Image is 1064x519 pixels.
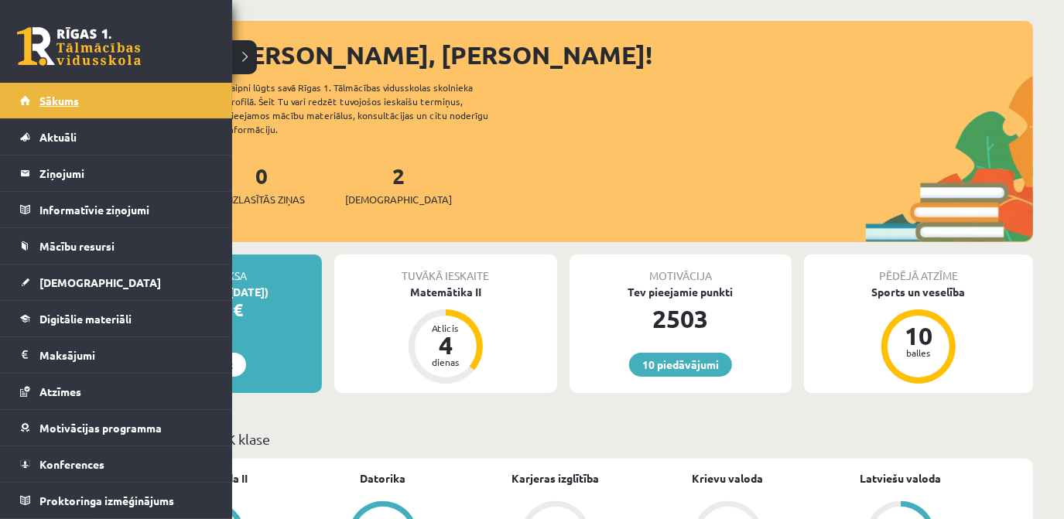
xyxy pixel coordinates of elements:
[895,323,942,348] div: 10
[860,470,941,487] a: Latviešu valoda
[39,384,81,398] span: Atzīmes
[218,162,305,207] a: 0Neizlasītās ziņas
[224,36,1033,73] div: [PERSON_NAME], [PERSON_NAME]!
[39,275,161,289] span: [DEMOGRAPHIC_DATA]
[39,192,213,227] legend: Informatīvie ziņojumi
[804,284,1033,386] a: Sports un veselība 10 balles
[20,446,213,482] a: Konferences
[345,192,452,207] span: [DEMOGRAPHIC_DATA]
[20,192,213,227] a: Informatīvie ziņojumi
[804,254,1033,284] div: Pēdējā atzīme
[39,493,174,507] span: Proktoringa izmēģinājums
[39,457,104,471] span: Konferences
[570,254,792,284] div: Motivācija
[218,192,305,207] span: Neizlasītās ziņas
[20,337,213,373] a: Maksājumi
[233,299,243,321] span: €
[511,470,599,487] a: Karjeras izglītība
[20,119,213,155] a: Aktuāli
[226,80,515,136] div: Laipni lūgts savā Rīgas 1. Tālmācības vidusskolas skolnieka profilā. Šeit Tu vari redzēt tuvojošo...
[20,83,213,118] a: Sākums
[334,254,557,284] div: Tuvākā ieskaite
[17,27,141,66] a: Rīgas 1. Tālmācības vidusskola
[423,357,469,367] div: dienas
[39,130,77,144] span: Aktuāli
[20,410,213,446] a: Motivācijas programma
[39,94,79,108] span: Sākums
[693,470,764,487] a: Krievu valoda
[20,155,213,191] a: Ziņojumi
[20,301,213,336] a: Digitālie materiāli
[570,300,792,337] div: 2503
[423,323,469,333] div: Atlicis
[39,155,213,191] legend: Ziņojumi
[423,333,469,357] div: 4
[39,239,115,253] span: Mācību resursi
[804,284,1033,300] div: Sports un veselība
[360,470,405,487] a: Datorika
[334,284,557,300] div: Matemātika II
[20,483,213,518] a: Proktoringa izmēģinājums
[99,429,1027,449] p: Mācību plāns 12.c2 JK klase
[345,162,452,207] a: 2[DEMOGRAPHIC_DATA]
[20,265,213,300] a: [DEMOGRAPHIC_DATA]
[20,374,213,409] a: Atzīmes
[629,353,732,377] a: 10 piedāvājumi
[39,312,132,326] span: Digitālie materiāli
[20,228,213,264] a: Mācību resursi
[39,337,213,373] legend: Maksājumi
[570,284,792,300] div: Tev pieejamie punkti
[39,421,162,435] span: Motivācijas programma
[895,348,942,357] div: balles
[334,284,557,386] a: Matemātika II Atlicis 4 dienas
